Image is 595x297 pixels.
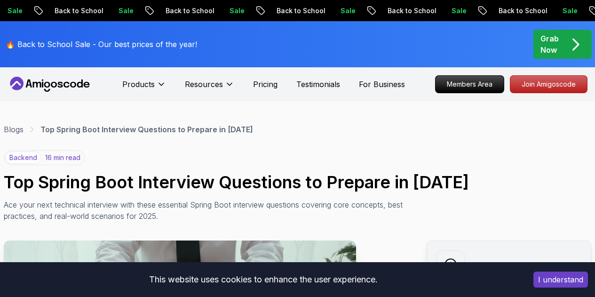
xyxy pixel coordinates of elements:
p: Back to School [378,6,442,16]
p: Join Amigoscode [510,76,587,93]
a: Join Amigoscode [510,75,587,93]
a: Blogs [4,124,24,135]
p: Back to School [267,6,331,16]
p: Top Spring Boot Interview Questions to Prepare in [DATE] [40,124,253,135]
p: Back to School [45,6,109,16]
a: Testimonials [296,79,340,90]
p: 16 min read [45,153,80,162]
button: Accept cookies [533,272,588,288]
p: backend [5,152,41,164]
a: Pricing [253,79,278,90]
p: Ace your next technical interview with these essential Spring Boot interview questions covering c... [4,199,425,222]
p: Resources [185,79,223,90]
p: Members Area [436,76,504,93]
div: This website uses cookies to enhance the user experience. [7,269,519,290]
button: Products [122,79,166,97]
p: Sale [331,6,361,16]
p: Grab Now [540,33,559,56]
p: Sale [109,6,139,16]
p: Sale [442,6,472,16]
h1: Top Spring Boot Interview Questions to Prepare in [DATE] [4,173,591,192]
p: Back to School [489,6,553,16]
a: Members Area [435,75,504,93]
p: Sale [553,6,583,16]
button: Resources [185,79,234,97]
p: Products [122,79,155,90]
p: Sale [220,6,250,16]
p: Back to School [156,6,220,16]
p: 🔥 Back to School Sale - Our best prices of the year! [6,39,197,50]
a: For Business [359,79,405,90]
